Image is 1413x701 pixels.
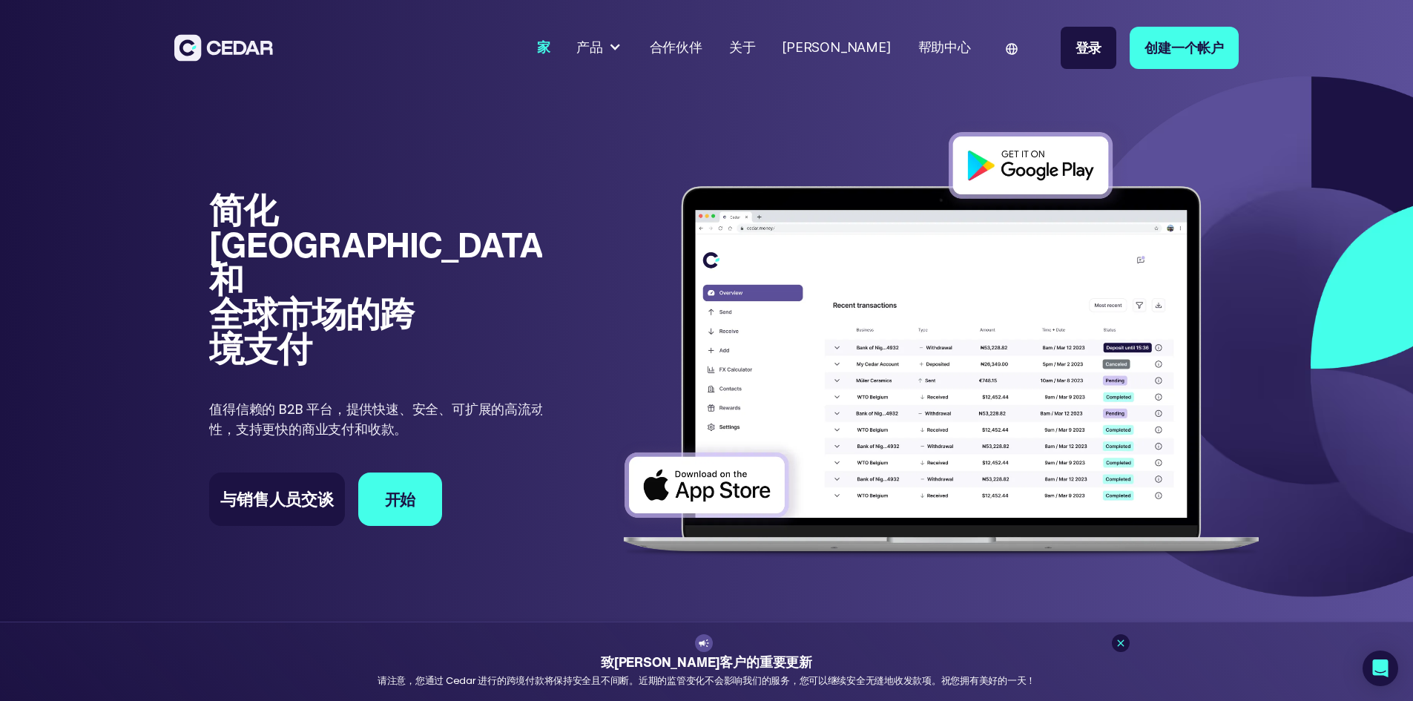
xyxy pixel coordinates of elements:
font: 产品 [576,39,603,55]
a: 帮助中心 [912,30,978,65]
font: 关于 [729,39,756,55]
img: 世界图标 [1006,43,1018,55]
font: 跨境支付 [209,288,414,374]
div: 产品 [570,31,629,65]
a: [PERSON_NAME] [775,30,897,65]
a: 开始 [358,473,442,526]
font: 家 [537,39,550,55]
a: 家 [530,30,557,65]
font: 创建一个帐户 [1144,38,1224,57]
font: 简化[GEOGRAPHIC_DATA]和 [209,184,556,304]
font: 合作伙伴 [650,39,702,55]
a: 合作伙伴 [643,30,709,65]
font: 全球市场的 [209,288,380,339]
font: 与销售人员交谈 [220,487,334,511]
a: 创建一个帐户 [1130,27,1239,69]
a: 关于 [722,30,763,65]
font: 登录 [1076,38,1102,57]
div: 打开 Intercom Messenger [1363,651,1398,686]
a: 与销售人员交谈 [209,473,345,526]
a: 登录 [1061,27,1117,69]
font: [PERSON_NAME] [782,39,891,55]
font: 帮助中心 [918,39,971,55]
font: 值得信赖的 B2B 平台，提供快速、安全、可扩展的高流动性，支持更快的商业支付和收款。 [209,400,544,438]
img: 交易仪表板 [609,119,1274,572]
font: 开始 [385,488,416,510]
